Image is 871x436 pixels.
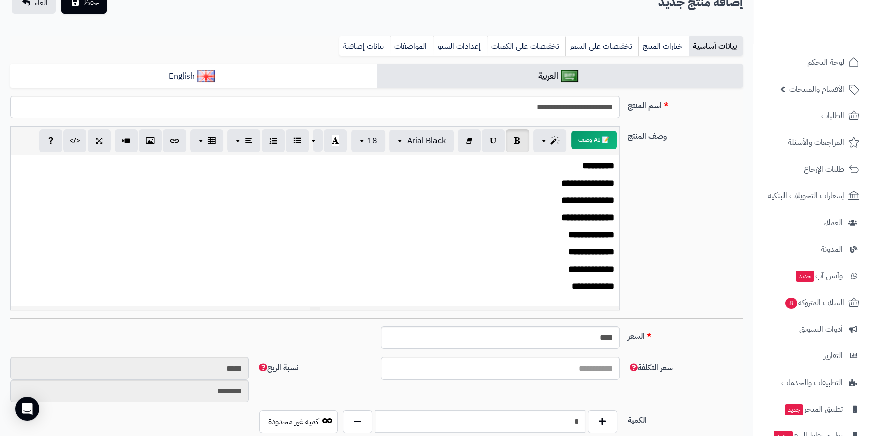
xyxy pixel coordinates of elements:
[803,28,861,49] img: logo-2.png
[768,189,844,203] span: إشعارات التحويلات البنكية
[795,269,843,283] span: وآتس آب
[15,397,39,421] div: Open Intercom Messenger
[759,130,865,155] a: المراجعات والأسئلة
[257,361,298,374] span: نسبة الربح
[624,410,747,426] label: الكمية
[377,64,743,89] a: العربية
[390,36,433,56] a: المواصفات
[759,157,865,181] a: طلبات الإرجاع
[781,376,843,390] span: التطبيقات والخدمات
[638,36,689,56] a: خيارات المنتج
[804,162,844,176] span: طلبات الإرجاع
[407,135,446,147] span: Arial Black
[389,130,454,152] button: Arial Black
[785,404,803,415] span: جديد
[628,361,673,374] span: سعر التكلفة
[789,82,844,96] span: الأقسام والمنتجات
[759,264,865,288] a: وآتس آبجديد
[624,326,747,342] label: السعر
[624,96,747,112] label: اسم المنتج
[759,344,865,368] a: التقارير
[799,322,843,336] span: أدوات التسويق
[759,104,865,128] a: الطلبات
[571,131,617,149] button: 📝 AI وصف
[759,237,865,261] a: المدونة
[197,70,215,82] img: English
[367,135,377,147] span: 18
[759,290,865,315] a: السلات المتروكة8
[759,371,865,395] a: التطبيقات والخدمات
[807,55,844,69] span: لوحة التحكم
[561,70,578,82] img: العربية
[565,36,638,56] a: تخفيضات على السعر
[796,271,814,282] span: جديد
[339,36,390,56] a: بيانات إضافية
[821,109,844,123] span: الطلبات
[759,210,865,235] a: العملاء
[487,36,565,56] a: تخفيضات على الكميات
[824,349,843,363] span: التقارير
[10,64,377,89] a: English
[759,50,865,75] a: لوحة التحكم
[821,242,843,256] span: المدونة
[784,296,844,310] span: السلات المتروكة
[433,36,487,56] a: إعدادات السيو
[759,184,865,208] a: إشعارات التحويلات البنكية
[788,135,844,150] span: المراجعات والأسئلة
[785,298,797,309] span: 8
[759,317,865,341] a: أدوات التسويق
[624,126,747,142] label: وصف المنتج
[783,402,843,416] span: تطبيق المتجر
[689,36,743,56] a: بيانات أساسية
[823,215,843,230] span: العملاء
[351,130,385,152] button: 18
[759,397,865,421] a: تطبيق المتجرجديد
